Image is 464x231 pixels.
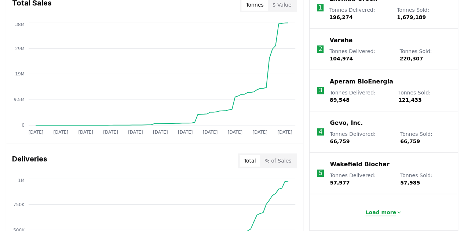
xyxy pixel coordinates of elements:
[397,14,426,20] span: 1,679,189
[319,169,322,178] p: 5
[278,129,293,134] tspan: [DATE]
[399,48,450,62] p: Tonnes Sold :
[400,138,420,144] span: 66,759
[318,3,322,12] p: 1
[399,56,423,62] span: 220,307
[260,155,296,167] button: % of Sales
[128,129,143,134] tspan: [DATE]
[78,129,93,134] tspan: [DATE]
[330,130,393,145] p: Tonnes Delivered :
[203,129,218,134] tspan: [DATE]
[330,138,350,144] span: 66,759
[400,180,420,186] span: 57,985
[318,86,322,95] p: 3
[330,180,350,186] span: 57,977
[240,155,260,167] button: Total
[15,71,25,77] tspan: 19M
[153,129,168,134] tspan: [DATE]
[330,119,363,127] a: Gevo, Inc.
[14,97,25,102] tspan: 9.5M
[228,129,243,134] tspan: [DATE]
[365,209,396,216] p: Load more
[330,77,393,86] a: Aperam BioEnergia
[330,160,389,169] a: Wakefield Biochar
[329,36,352,45] a: Varaha
[329,14,353,20] span: 196,274
[15,46,25,51] tspan: 29M
[22,123,25,128] tspan: 0
[329,56,353,62] span: 104,974
[329,6,390,21] p: Tonnes Delivered :
[398,97,422,103] span: 121,433
[178,129,193,134] tspan: [DATE]
[359,205,408,220] button: Load more
[397,6,450,21] p: Tonnes Sold :
[329,48,392,62] p: Tonnes Delivered :
[18,178,25,183] tspan: 1M
[12,153,47,168] h3: Deliveries
[13,202,25,207] tspan: 750K
[253,129,268,134] tspan: [DATE]
[400,130,450,145] p: Tonnes Sold :
[54,129,69,134] tspan: [DATE]
[15,22,25,27] tspan: 38M
[103,129,118,134] tspan: [DATE]
[398,89,450,104] p: Tonnes Sold :
[330,89,391,104] p: Tonnes Delivered :
[330,97,350,103] span: 89,548
[318,45,322,53] p: 2
[29,129,44,134] tspan: [DATE]
[330,172,393,186] p: Tonnes Delivered :
[400,172,450,186] p: Tonnes Sold :
[319,127,322,136] p: 4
